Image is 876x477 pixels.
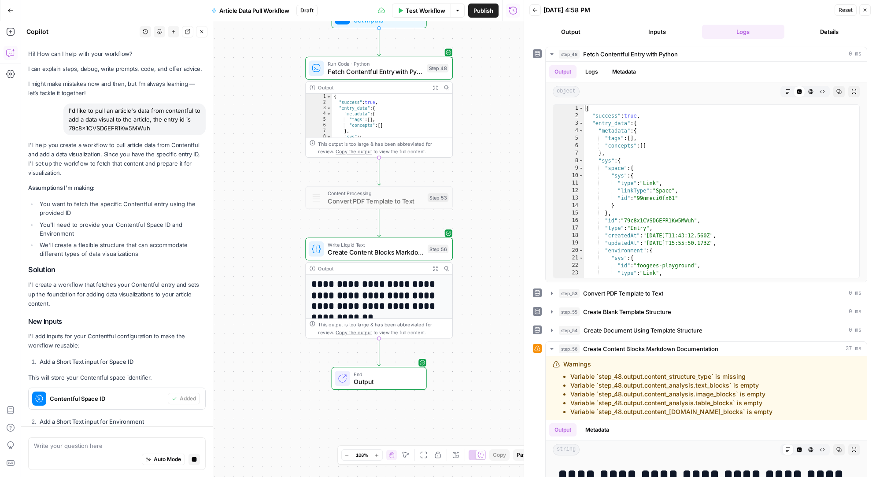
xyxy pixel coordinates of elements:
[559,50,580,59] span: step_48
[28,266,206,274] h2: Solution
[377,209,380,237] g: Edge from step_53 to step_56
[553,247,584,255] div: 20
[553,444,580,455] span: string
[306,117,332,122] div: 5
[328,241,424,248] span: Write Liquid Text
[553,210,584,217] div: 15
[28,49,206,59] p: Hi! How can I help with your workflow?
[579,247,584,255] span: Toggle code folding, rows 20 through 26
[493,451,506,459] span: Copy
[428,245,449,253] div: Step 56
[468,4,499,18] button: Publish
[583,307,671,316] span: Create Blank Template Structure
[570,390,773,399] li: Variable `step_48.output.content_analysis.image_blocks` is empty
[546,342,867,356] button: 37 ms
[553,262,584,270] div: 22
[580,65,603,78] button: Logs
[318,265,426,272] div: Output
[579,120,584,127] span: Toggle code folding, rows 3 through 2612
[849,50,861,58] span: 0 ms
[50,394,164,403] span: Contentful Space ID
[336,329,372,335] span: Copy the output
[570,399,773,407] li: Variable `step_48.output.content_analysis.table_blocks` is empty
[553,195,584,202] div: 13
[559,326,580,335] span: step_54
[377,157,380,185] g: Edge from step_48 to step_53
[40,358,133,365] strong: Add a Short Text input for Space ID
[553,165,584,172] div: 9
[326,105,332,111] span: Toggle code folding, rows 3 through 2612
[336,148,372,154] span: Copy the output
[553,142,584,150] div: 6
[846,345,861,353] span: 37 ms
[849,326,861,334] span: 0 ms
[570,372,773,381] li: Variable `step_48.output.content_structure_type` is missing
[326,111,332,117] span: Toggle code folding, rows 4 through 7
[553,135,584,142] div: 5
[37,240,206,258] li: We'll create a flexible structure that can accommodate different types of data visualizations
[37,220,206,238] li: You'll need to provide your Contentful Space ID and Environment
[529,25,612,39] button: Output
[356,451,368,459] span: 108%
[328,189,424,197] span: Content Processing
[489,449,510,461] button: Copy
[835,4,857,16] button: Reset
[553,240,584,247] div: 19
[305,186,453,209] div: Content ProcessingConvert PDF Template to TextStep 53
[306,122,332,128] div: 6
[849,308,861,316] span: 0 ms
[306,100,332,105] div: 2
[549,423,577,436] button: Output
[206,4,295,18] button: Article Data Pull Workflow
[306,134,332,140] div: 8
[583,344,718,353] span: Create Content Blocks Markdown Documentation
[553,150,584,157] div: 7
[28,373,206,382] p: This will store your Contentful space identifier.
[63,104,206,135] div: I'd like to pull an article's data from contentful to add a data visual to the article, the entry...
[546,305,867,319] button: 0 ms
[377,28,380,55] g: Edge from start to step_48
[553,217,584,225] div: 16
[553,127,584,135] div: 4
[553,232,584,240] div: 18
[326,94,332,100] span: Toggle code folding, rows 1 through 2773
[616,25,699,39] button: Inputs
[305,237,453,338] div: Write Liquid TextCreate Content Blocks Markdown DocumentationStep 56Output**** **** **** **** ***...
[37,200,206,217] li: You want to fetch the specific Contentful entry using the provided ID
[579,165,584,172] span: Toggle code folding, rows 9 through 15
[377,338,380,366] g: Edge from step_56 to end
[553,120,584,127] div: 3
[328,67,423,77] span: Fetch Contentful Entry with Python
[517,451,531,459] span: Paste
[328,60,423,67] span: Run Code · Python
[607,65,641,78] button: Metadata
[559,344,580,353] span: step_56
[559,289,580,298] span: step_53
[546,62,867,282] div: 0 ms
[579,172,584,180] span: Toggle code folding, rows 10 through 14
[328,248,424,257] span: Create Content Blocks Markdown Documentation
[579,255,584,262] span: Toggle code folding, rows 21 through 25
[28,184,95,191] strong: Assumptions I'm making:
[546,286,867,300] button: 0 ms
[584,326,702,335] span: Create Document Using Template Structure
[553,86,580,97] span: object
[28,280,206,308] p: I'll create a workflow that fetches your Contentful entry and sets up the foundation for adding d...
[306,111,332,117] div: 4
[305,5,453,28] div: Set Inputs
[326,134,332,140] span: Toggle code folding, rows 8 through 67
[559,307,580,316] span: step_55
[570,407,773,416] li: Variable `step_48.output.content_[DOMAIN_NAME]_blocks` is empty
[553,277,584,285] div: 24
[553,105,584,112] div: 1
[154,455,181,463] span: Auto Mode
[849,289,861,297] span: 0 ms
[168,393,200,404] button: Added
[570,381,773,390] li: Variable `step_48.output.content_analysis.text_blocks` is empty
[26,27,137,36] div: Copilot
[579,157,584,165] span: Toggle code folding, rows 8 through 67
[306,94,332,100] div: 1
[354,370,418,378] span: End
[305,367,453,390] div: EndOutput
[28,64,206,74] p: I can explain steps, debug, write prompts, code, and offer advice.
